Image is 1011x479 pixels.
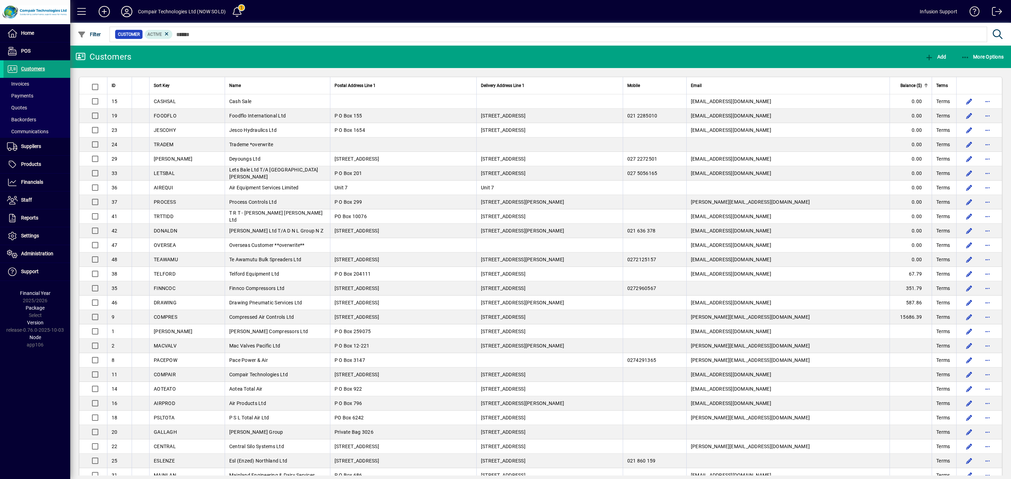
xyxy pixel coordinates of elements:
span: [PERSON_NAME] Compressors Ltd [229,329,308,334]
a: Administration [4,245,70,263]
span: Settings [21,233,39,238]
a: Communications [4,126,70,137]
button: Edit [964,239,975,251]
span: 23 [112,127,118,133]
span: [EMAIL_ADDRESS][DOMAIN_NAME] [691,113,771,119]
span: 24 [112,142,118,147]
span: COMPAIR [154,372,176,377]
span: [PERSON_NAME][EMAIL_ADDRESS][DOMAIN_NAME] [691,357,810,363]
span: [EMAIL_ADDRESS][DOMAIN_NAME] [691,170,771,176]
a: Backorders [4,114,70,126]
span: [PERSON_NAME][EMAIL_ADDRESS][DOMAIN_NAME] [691,343,810,349]
span: T R T - [PERSON_NAME] [PERSON_NAME] Ltd [229,210,323,223]
a: Reports [4,209,70,227]
span: Suppliers [21,143,41,149]
button: Profile [115,5,138,18]
span: [EMAIL_ADDRESS][DOMAIN_NAME] [691,300,771,305]
span: TRADEM [154,142,174,147]
span: [STREET_ADDRESS] [481,156,526,162]
span: JESCOHY [154,127,176,133]
span: [STREET_ADDRESS] [335,257,379,262]
span: MACVALV [154,343,177,349]
span: Reports [21,215,38,221]
button: More options [982,139,993,150]
button: Edit [964,225,975,236]
span: [EMAIL_ADDRESS][DOMAIN_NAME] [691,400,771,406]
span: Terms [936,155,950,162]
button: Edit [964,311,975,323]
span: [EMAIL_ADDRESS][DOMAIN_NAME] [691,271,771,277]
span: Package [26,305,45,311]
span: 35 [112,285,118,291]
div: Balance ($) [894,82,928,89]
span: Terms [936,429,950,436]
button: More options [982,426,993,438]
span: [STREET_ADDRESS] [481,113,526,119]
td: 0.00 [890,94,932,109]
span: DRAWING [154,300,177,305]
span: [STREET_ADDRESS] [335,372,379,377]
button: Edit [964,412,975,423]
span: Mac Valves Pacific Ltd [229,343,280,349]
td: 0.00 [890,137,932,152]
span: Support [21,269,39,274]
span: P O Box 922 [335,386,362,392]
button: Edit [964,124,975,136]
span: Jesco Hydraulics Ltd [229,127,277,133]
span: Terms [936,443,950,450]
span: Terms [936,371,950,378]
span: Terms [936,82,948,89]
span: 2 [112,343,114,349]
span: Process Controls Ltd [229,199,277,205]
span: Terms [936,213,950,220]
div: Infusion Support [920,6,957,17]
span: [STREET_ADDRESS] [481,386,526,392]
span: Backorders [7,117,36,122]
span: FINNCOC [154,285,176,291]
a: Knowledge Base [964,1,980,24]
button: Edit [964,383,975,394]
a: Invoices [4,78,70,90]
button: Edit [964,326,975,337]
span: 47 [112,242,118,248]
button: Edit [964,268,975,279]
span: COMPRES [154,314,177,320]
button: Edit [964,211,975,222]
button: More options [982,383,993,394]
span: [STREET_ADDRESS][PERSON_NAME] [481,300,564,305]
span: Air Equipment Services Limited [229,185,299,190]
td: 587.86 [890,296,932,310]
span: 0272125157 [627,257,656,262]
td: 0.00 [890,152,932,166]
button: Edit [964,139,975,150]
button: More options [982,196,993,208]
td: 0.00 [890,238,932,252]
span: Add [925,54,946,60]
button: Edit [964,254,975,265]
span: Sort Key [154,82,170,89]
span: [STREET_ADDRESS][PERSON_NAME] [481,257,564,262]
span: AIREQUI [154,185,173,190]
span: P O Box 1654 [335,127,365,133]
span: 38 [112,271,118,277]
span: [PERSON_NAME][EMAIL_ADDRESS][DOMAIN_NAME] [691,415,810,420]
span: PSLTOTA [154,415,174,420]
span: Home [21,30,34,36]
button: More Options [959,50,1006,63]
a: Financials [4,174,70,191]
span: [STREET_ADDRESS] [481,329,526,334]
span: 46 [112,300,118,305]
span: 14 [112,386,118,392]
button: Edit [964,196,975,208]
div: ID [112,82,127,89]
span: Mobile [627,82,640,89]
div: Mobile [627,82,682,89]
span: Terms [936,242,950,249]
span: 20 [112,429,118,435]
div: Customers [75,51,131,62]
span: 18 [112,415,118,420]
span: P O Box 201 [335,170,362,176]
span: Terms [936,112,950,119]
button: More options [982,153,993,164]
td: 15686.39 [890,310,932,324]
